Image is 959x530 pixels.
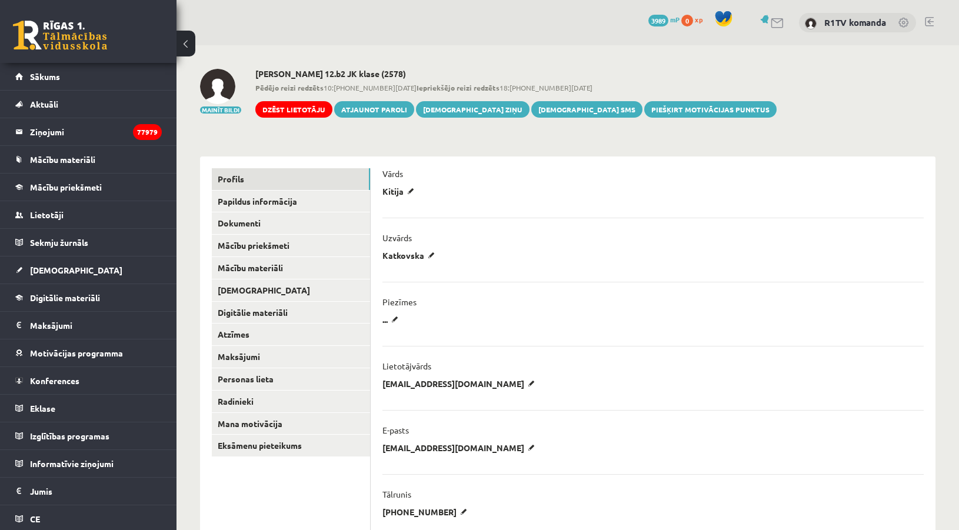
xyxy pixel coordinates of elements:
[15,256,162,284] a: [DEMOGRAPHIC_DATA]
[417,83,500,92] b: Iepriekšējo reizi redzēts
[382,250,439,261] p: Katkovska
[382,361,431,371] p: Lietotājvārds
[212,346,370,368] a: Maksājumi
[30,99,58,109] span: Aktuāli
[382,506,471,517] p: [PHONE_NUMBER]
[212,257,370,279] a: Mācību materiāli
[382,186,418,196] p: Kitija
[255,69,777,79] h2: [PERSON_NAME] 12.b2 JK klase (2578)
[15,229,162,256] a: Sekmju žurnāls
[15,312,162,339] a: Maksājumi
[30,265,122,275] span: [DEMOGRAPHIC_DATA]
[255,83,324,92] b: Pēdējo reizi redzēts
[15,450,162,477] a: Informatīvie ziņojumi
[30,514,40,524] span: CE
[15,174,162,201] a: Mācību priekšmeti
[15,422,162,449] a: Izglītības programas
[30,71,60,82] span: Sākums
[212,324,370,345] a: Atzīmes
[30,154,95,165] span: Mācību materiāli
[30,403,55,414] span: Eklase
[30,458,114,469] span: Informatīvie ziņojumi
[648,15,680,24] a: 3989 mP
[30,118,162,145] legend: Ziņojumi
[30,431,109,441] span: Izglītības programas
[681,15,708,24] a: 0 xp
[212,191,370,212] a: Papildus informācija
[670,15,680,24] span: mP
[648,15,668,26] span: 3989
[212,435,370,456] a: Eksāmenu pieteikums
[255,101,332,118] a: Dzēst lietotāju
[212,235,370,256] a: Mācību priekšmeti
[212,212,370,234] a: Dokumenti
[30,348,123,358] span: Motivācijas programma
[15,284,162,311] a: Digitālie materiāli
[13,21,107,50] a: Rīgas 1. Tālmācības vidusskola
[681,15,693,26] span: 0
[200,69,235,104] img: Kitija Katkovska
[212,368,370,390] a: Personas lieta
[30,292,100,303] span: Digitālie materiāli
[200,106,241,114] button: Mainīt bildi
[30,237,88,248] span: Sekmju žurnāls
[382,232,412,243] p: Uzvārds
[382,425,409,435] p: E-pasts
[382,378,539,389] p: [EMAIL_ADDRESS][DOMAIN_NAME]
[15,395,162,422] a: Eklase
[212,391,370,412] a: Radinieki
[30,375,79,386] span: Konferences
[334,101,414,118] a: Atjaunot paroli
[416,101,530,118] a: [DEMOGRAPHIC_DATA] ziņu
[382,442,539,453] p: [EMAIL_ADDRESS][DOMAIN_NAME]
[255,82,777,93] span: 10:[PHONE_NUMBER][DATE] 18:[PHONE_NUMBER][DATE]
[15,118,162,145] a: Ziņojumi77979
[382,314,402,325] p: ...
[531,101,642,118] a: [DEMOGRAPHIC_DATA] SMS
[15,91,162,118] a: Aktuāli
[212,413,370,435] a: Mana motivācija
[15,146,162,173] a: Mācību materiāli
[15,367,162,394] a: Konferences
[382,296,417,307] p: Piezīmes
[15,339,162,366] a: Motivācijas programma
[15,201,162,228] a: Lietotāji
[133,124,162,140] i: 77979
[824,16,886,28] a: R1TV komanda
[30,486,52,496] span: Jumis
[15,63,162,90] a: Sākums
[15,478,162,505] a: Jumis
[644,101,777,118] a: Piešķirt motivācijas punktus
[30,209,64,220] span: Lietotāji
[695,15,702,24] span: xp
[212,279,370,301] a: [DEMOGRAPHIC_DATA]
[30,182,102,192] span: Mācību priekšmeti
[382,168,403,179] p: Vārds
[212,302,370,324] a: Digitālie materiāli
[212,168,370,190] a: Profils
[805,18,817,29] img: R1TV komanda
[382,489,411,499] p: Tālrunis
[30,312,162,339] legend: Maksājumi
